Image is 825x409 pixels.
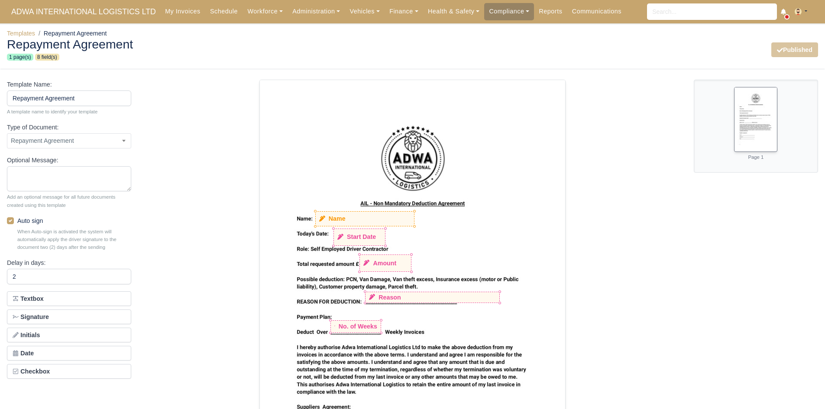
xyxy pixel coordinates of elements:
[7,80,52,90] label: Template Name:
[334,229,385,245] div: Start Date
[7,54,33,61] span: 1 page(s)
[35,29,107,39] li: Repayment Agreement
[345,3,385,20] a: Vehicles
[205,3,243,20] a: Schedule
[7,258,45,268] label: Delay in days:
[771,42,818,57] button: Published
[35,54,59,61] span: 8 field(s)
[243,3,288,20] a: Workforce
[534,3,567,20] a: Reports
[7,30,35,37] a: Templates
[17,228,131,251] small: When Auto-sign is activated the system will automatically apply the driver signature to the docum...
[385,3,423,20] a: Finance
[748,155,764,160] small: Page 1
[7,3,160,20] a: ADWA INTERNATIONAL LOGISTICS LTD
[331,321,381,332] div: No. of Weeks
[360,255,411,271] div: Amount
[17,216,43,226] label: Auto sign
[366,292,499,303] div: Reason
[7,291,131,306] button: Textbox
[7,364,131,379] button: Checkbox
[7,108,131,116] small: A template name to identify your template
[7,193,131,209] small: Add an optional message for all future documents created using this template
[7,135,131,146] span: Repayment Agreement
[423,3,485,20] a: Health & Safety
[7,38,406,50] h2: Repayment Agreement
[7,328,131,342] button: Initials
[316,212,414,226] div: Name
[7,133,131,148] span: Repayment Agreement
[288,3,345,20] a: Administration
[647,3,777,20] input: Search...
[160,3,205,20] a: My Invoices
[0,31,825,69] div: Repayment Agreement
[567,3,627,20] a: Communications
[7,155,58,165] label: Optional Message:
[484,3,534,20] a: Compliance
[7,346,131,361] button: Date
[7,122,58,132] label: Type of Document:
[7,309,131,324] button: Signature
